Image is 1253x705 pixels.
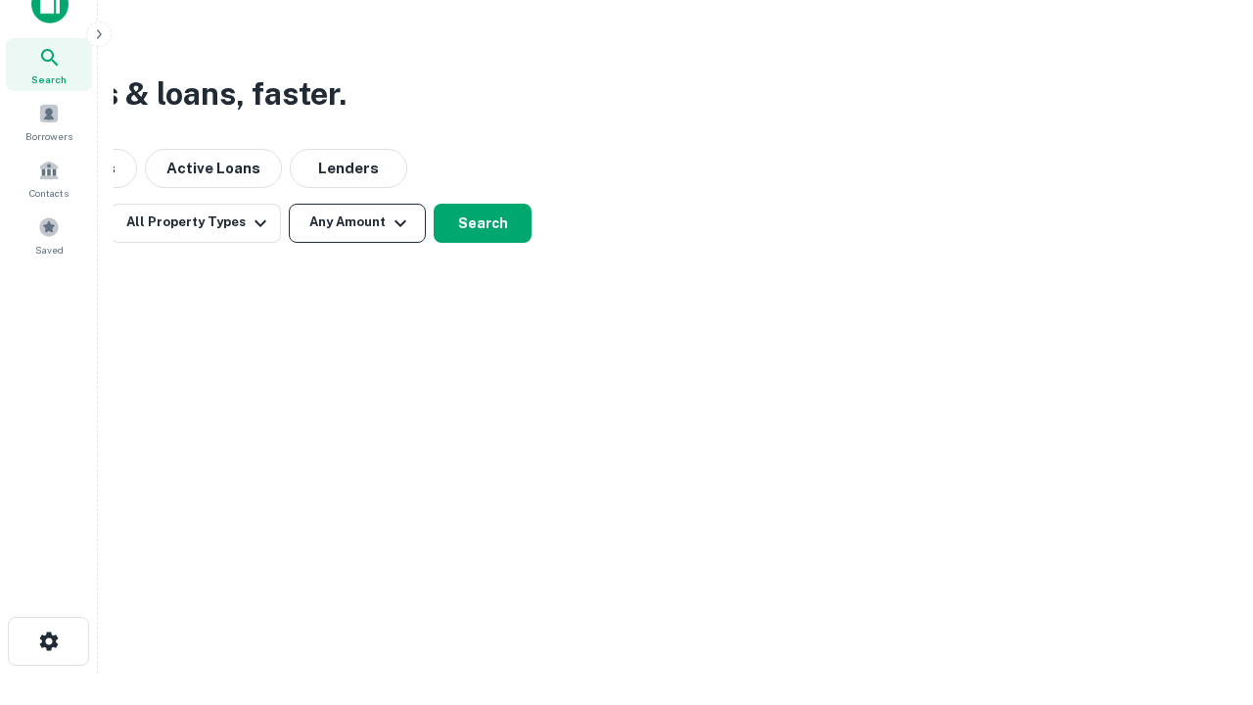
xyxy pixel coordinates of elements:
[111,204,281,243] button: All Property Types
[6,38,92,91] a: Search
[145,149,282,188] button: Active Loans
[6,209,92,261] a: Saved
[1155,548,1253,642] iframe: Chat Widget
[289,204,426,243] button: Any Amount
[290,149,407,188] button: Lenders
[29,185,69,201] span: Contacts
[31,71,67,87] span: Search
[35,242,64,258] span: Saved
[6,152,92,205] a: Contacts
[434,204,532,243] button: Search
[6,95,92,148] a: Borrowers
[25,128,72,144] span: Borrowers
